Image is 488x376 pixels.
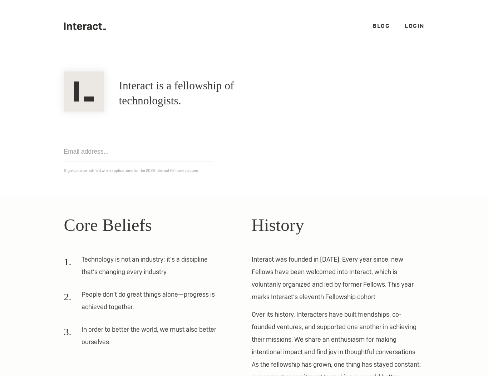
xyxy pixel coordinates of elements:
a: Login [405,22,424,30]
h2: Core Beliefs [64,212,237,238]
h1: Interact is a fellowship of technologists. [119,78,288,108]
input: Email address... [64,142,214,162]
li: People don’t do great things alone—progress is achieved together. [64,288,222,318]
li: Technology is not an industry; it’s a discipline that’s changing every industry. [64,253,222,283]
img: Interact Logo [64,71,104,112]
h2: History [252,212,424,238]
p: Sign-up to be notified when applications for the 2026 Interact Fellowship open. [64,167,424,174]
p: Interact was founded in [DATE]. Every year since, new Fellows have been welcomed into Interact, w... [252,253,424,303]
a: Blog [373,22,390,30]
li: In order to better the world, we must also better ourselves. [64,323,222,353]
